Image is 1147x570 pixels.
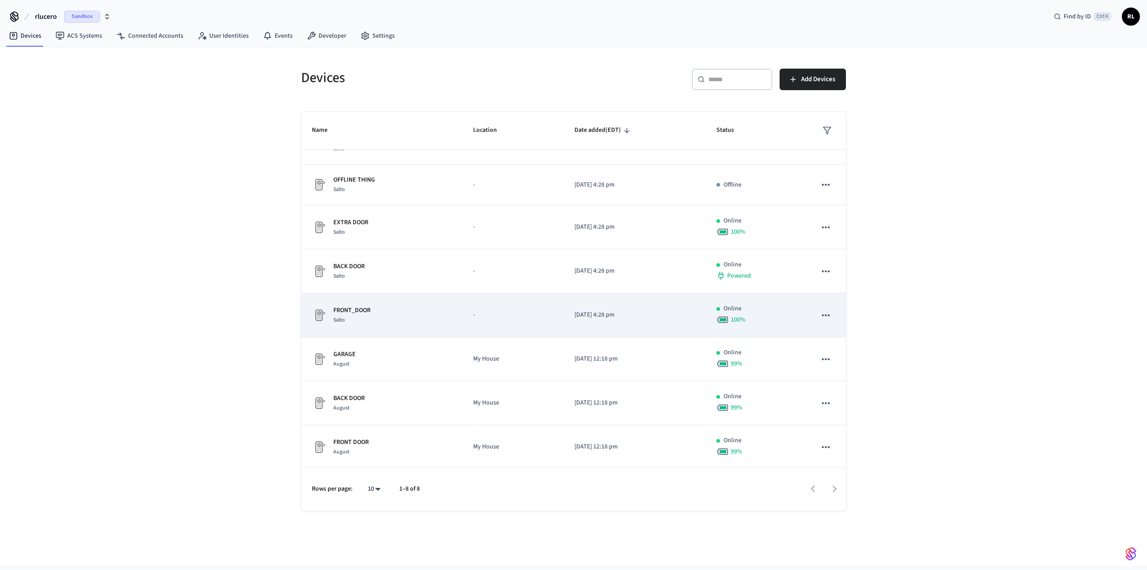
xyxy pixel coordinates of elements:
p: BACK DOOR [333,262,365,271]
img: Placeholder Lock Image [312,352,326,366]
p: [DATE] 4:28 pm [574,266,695,276]
p: Online [724,392,742,401]
table: sticky table [301,86,846,469]
p: Offline [724,180,742,190]
span: Salto [333,272,345,280]
a: User Identities [190,28,256,44]
img: Placeholder Lock Image [312,178,326,192]
p: [DATE] 12:18 pm [574,398,695,408]
span: 100 % [731,315,746,324]
span: Date added(EDT) [574,123,633,137]
span: August [333,360,349,368]
div: 10 [363,483,385,496]
a: Settings [354,28,402,44]
img: Placeholder Lock Image [312,264,326,278]
span: Powered [727,271,751,280]
p: - [473,266,553,276]
a: ACS Systems [48,28,109,44]
p: [DATE] 4:28 pm [574,180,695,190]
span: Add Devices [801,74,835,85]
span: rlucero [35,11,57,22]
p: FRONT_DOOR [333,306,371,315]
span: 99 % [731,403,742,412]
p: FRONT DOOR [333,438,369,447]
p: Online [724,260,742,270]
p: Online [724,216,742,226]
span: August [333,404,349,412]
p: Rows per page: [312,484,353,494]
p: - [473,310,553,320]
p: - [473,222,553,232]
img: Placeholder Lock Image [312,220,326,235]
a: Devices [2,28,48,44]
p: Online [724,436,742,445]
p: - [473,180,553,190]
span: Salto [333,228,345,236]
a: Events [256,28,300,44]
p: [DATE] 4:28 pm [574,222,695,232]
a: Developer [300,28,354,44]
p: GARAGE [333,350,356,359]
span: 100 % [731,227,746,236]
span: Location [473,123,509,137]
span: Name [312,123,339,137]
span: 99 % [731,359,742,368]
p: My House [473,354,553,364]
button: Add Devices [780,69,846,90]
span: August [333,448,349,456]
p: My House [473,442,553,452]
p: BACK DOOR [333,394,365,403]
a: Connected Accounts [109,28,190,44]
span: Ctrl K [1094,12,1111,21]
p: [DATE] 12:18 pm [574,442,695,452]
p: [DATE] 4:28 pm [574,310,695,320]
img: Placeholder Lock Image [312,308,326,322]
img: SeamLogoGradient.69752ec5.svg [1125,547,1136,561]
p: Online [724,304,742,313]
h5: Devices [301,69,568,87]
p: My House [473,398,553,408]
p: EXTRA DOOR [333,218,368,227]
span: Salto [333,186,345,193]
span: 99 % [731,447,742,456]
span: Status [716,123,746,137]
img: Placeholder Lock Image [312,396,326,410]
button: RL [1122,8,1140,26]
div: Find by IDCtrl K [1047,9,1118,25]
span: Sandbox [64,11,100,22]
img: Placeholder Lock Image [312,440,326,454]
p: [DATE] 12:18 pm [574,354,695,364]
span: Find by ID [1064,12,1091,21]
span: Salto [333,316,345,324]
p: Online [724,348,742,357]
p: 1–8 of 8 [399,484,420,494]
p: OFFLINE THING [333,175,375,185]
span: RL [1123,9,1139,25]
